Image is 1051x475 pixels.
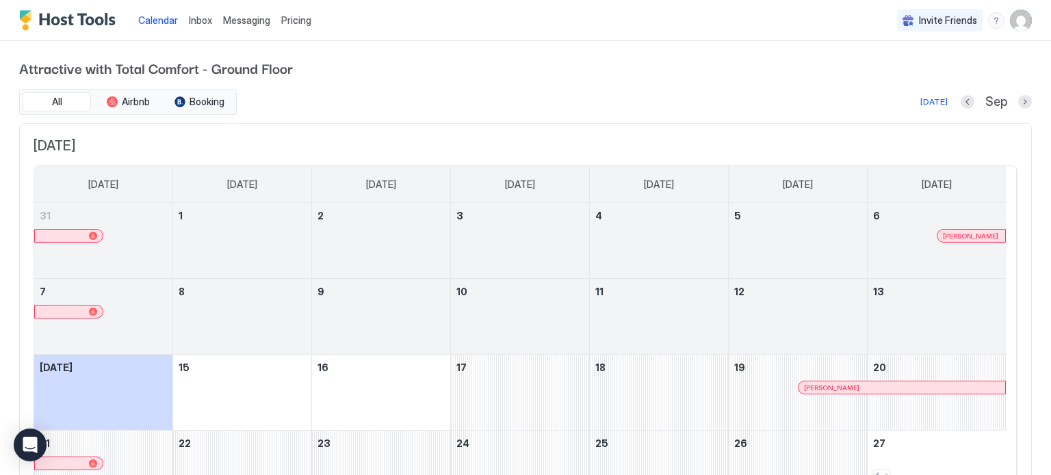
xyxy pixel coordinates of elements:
span: [DATE] [88,178,118,191]
span: 3 [456,210,463,221]
div: [PERSON_NAME] [943,232,1000,241]
a: September 24, 2025 [451,431,589,456]
span: Invite Friends [919,14,977,27]
a: September 16, 2025 [312,355,450,380]
a: Saturday [908,166,965,203]
span: Messaging [223,14,270,26]
a: September 12, 2025 [729,279,867,304]
td: September 16, 2025 [312,355,451,431]
td: September 4, 2025 [589,203,728,279]
div: tab-group [19,89,237,115]
span: 15 [179,362,190,373]
td: September 19, 2025 [728,355,867,431]
a: Thursday [630,166,688,203]
span: Pricing [281,14,311,27]
a: September 14, 2025 [34,355,172,380]
a: Messaging [223,13,270,27]
a: September 27, 2025 [868,431,1006,456]
a: Friday [769,166,827,203]
span: Booking [190,96,224,108]
span: 31 [40,210,51,221]
span: [DATE] [227,178,257,191]
span: [DATE] [40,362,73,373]
span: 5 [734,210,741,221]
a: August 31, 2025 [34,203,172,228]
a: Host Tools Logo [19,10,122,31]
a: September 20, 2025 [868,355,1006,380]
a: September 26, 2025 [729,431,867,456]
button: Previous month [961,95,974,109]
a: September 2, 2025 [312,203,450,228]
a: Wednesday [491,166,549,203]
div: [PERSON_NAME] [804,383,1000,392]
a: Monday [213,166,271,203]
td: September 2, 2025 [312,203,451,279]
span: Calendar [138,14,178,26]
button: Airbnb [94,92,162,111]
td: September 17, 2025 [451,355,590,431]
span: [DATE] [644,178,674,191]
div: [DATE] [920,96,948,108]
td: September 13, 2025 [867,279,1006,355]
button: Booking [165,92,233,111]
span: 13 [873,286,884,297]
span: 19 [734,362,745,373]
a: September 13, 2025 [868,279,1006,304]
span: Airbnb [122,96,150,108]
td: September 9, 2025 [312,279,451,355]
span: 1 [179,210,183,221]
span: 10 [456,286,467,297]
td: September 14, 2025 [34,355,173,431]
span: 16 [317,362,328,373]
a: September 5, 2025 [729,203,867,228]
span: [DATE] [505,178,535,191]
a: September 10, 2025 [451,279,589,304]
td: September 7, 2025 [34,279,173,355]
a: September 9, 2025 [312,279,450,304]
span: 27 [873,437,885,449]
span: 2 [317,210,324,221]
a: Sunday [75,166,132,203]
td: September 12, 2025 [728,279,867,355]
a: September 7, 2025 [34,279,172,304]
a: September 4, 2025 [590,203,728,228]
a: September 18, 2025 [590,355,728,380]
td: September 20, 2025 [867,355,1006,431]
a: September 6, 2025 [868,203,1006,228]
span: 12 [734,286,744,297]
span: 26 [734,437,747,449]
a: Inbox [189,13,212,27]
span: 24 [456,437,469,449]
td: September 15, 2025 [173,355,312,431]
span: 7 [40,286,46,297]
span: 23 [317,437,330,449]
span: 11 [595,286,604,297]
span: Sep [985,94,1007,110]
span: 20 [873,362,886,373]
span: [DATE] [783,178,813,191]
span: 18 [595,362,606,373]
span: Inbox [189,14,212,26]
td: September 3, 2025 [451,203,590,279]
span: 25 [595,437,608,449]
span: 4 [595,210,602,221]
span: [DATE] [34,137,1017,154]
a: September 19, 2025 [729,355,867,380]
a: September 21, 2025 [34,431,172,456]
td: September 5, 2025 [728,203,867,279]
span: 6 [873,210,880,221]
span: 8 [179,286,185,297]
td: September 6, 2025 [867,203,1006,279]
span: Attractive with Total Comfort - Ground Floor [19,57,1032,78]
a: September 17, 2025 [451,355,589,380]
span: [PERSON_NAME] [943,232,998,241]
div: User profile [1010,10,1032,31]
span: 22 [179,437,191,449]
div: menu [988,12,1004,29]
span: All [52,96,62,108]
span: 9 [317,286,324,297]
a: Calendar [138,13,178,27]
a: September 25, 2025 [590,431,728,456]
a: September 3, 2025 [451,203,589,228]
